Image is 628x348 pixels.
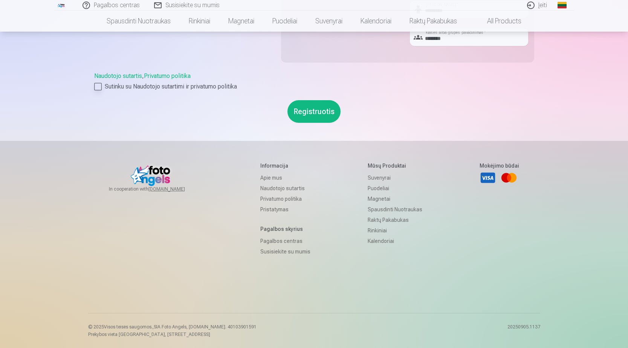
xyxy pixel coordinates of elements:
[94,72,142,79] a: Naudotojo sutartis
[94,72,534,91] div: ,
[88,324,257,330] p: © 2025 Visos teisės saugomos. ,
[368,204,422,215] a: Spausdinti nuotraukas
[368,162,422,169] h5: Mūsų produktai
[501,169,517,186] a: Mastercard
[287,100,341,123] button: Registruotis
[98,11,180,32] a: Spausdinti nuotraukas
[109,186,203,192] span: In cooperation with
[260,225,310,233] h5: Pagalbos skyrius
[180,11,219,32] a: Rinkiniai
[88,331,257,337] p: Prekybos vieta [GEOGRAPHIC_DATA], [STREET_ADDRESS]
[94,82,534,91] label: Sutinku su Naudotojo sutartimi ir privatumo politika
[260,194,310,204] a: Privatumo politika
[368,172,422,183] a: Suvenyrai
[368,194,422,204] a: Magnetai
[260,172,310,183] a: Apie mus
[148,186,203,192] a: [DOMAIN_NAME]
[260,183,310,194] a: Naudotojo sutartis
[368,225,422,236] a: Rinkiniai
[480,169,496,186] a: Visa
[368,183,422,194] a: Puodeliai
[260,162,310,169] h5: Informacija
[260,236,310,246] a: Pagalbos centras
[260,204,310,215] a: Pristatymas
[368,236,422,246] a: Kalendoriai
[260,246,310,257] a: Susisiekite su mumis
[400,11,466,32] a: Raktų pakabukas
[480,162,519,169] h5: Mokėjimo būdai
[57,3,66,8] img: /fa2
[351,11,400,32] a: Kalendoriai
[219,11,263,32] a: Magnetai
[263,11,306,32] a: Puodeliai
[466,11,530,32] a: All products
[507,324,540,337] p: 20250905.1137
[154,324,257,330] span: SIA Foto Angels, [DOMAIN_NAME]. 40103901591
[144,72,191,79] a: Privatumo politika
[306,11,351,32] a: Suvenyrai
[368,215,422,225] a: Raktų pakabukas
